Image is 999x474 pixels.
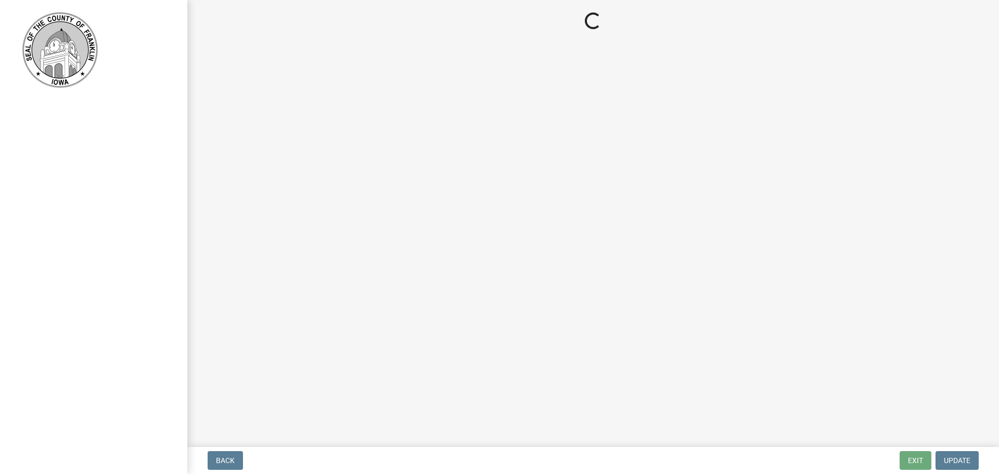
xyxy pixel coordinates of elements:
span: Update [944,456,970,465]
button: Exit [900,451,931,470]
img: Franklin County, Iowa [21,11,99,89]
button: Update [936,451,979,470]
span: Back [216,456,235,465]
button: Back [208,451,243,470]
